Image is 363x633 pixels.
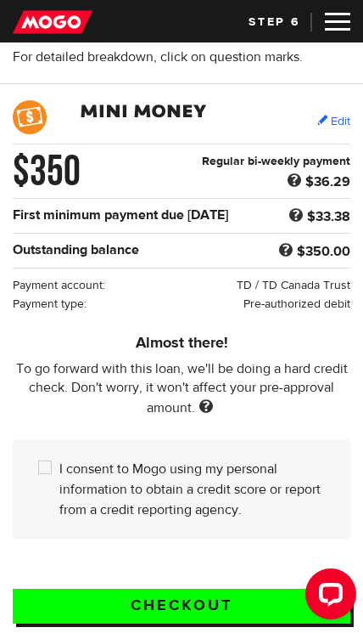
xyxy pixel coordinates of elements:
[13,334,350,353] h5: Almost there!
[13,589,350,624] input: Checkout
[297,243,350,260] b: $350.00
[13,151,116,189] h2: $350
[38,459,59,480] input: I consent to Mogo using my personal information to obtain a credit score or report from a credit ...
[243,297,350,312] span: Pre-authorized debit
[13,206,228,223] b: First minimum payment due [DATE]
[202,154,350,169] b: Regular bi-weekly payment
[13,241,139,258] b: Outstanding balance
[317,113,350,129] a: Edit
[305,173,350,190] b: $36.29
[13,278,105,293] span: Payment account:
[239,13,312,31] div: STEP 6
[307,208,350,225] b: $33.38
[325,13,350,31] img: menu-8c7f6768b6b270324deb73bd2f515a8c.svg
[59,459,325,520] label: I consent to Mogo using my personal information to obtain a credit score or report from a credit ...
[16,360,348,416] span: To go forward with this loan, we'll be doing a hard credit check. Don't worry, it won't affect yo...
[13,48,350,66] p: For detailed breakdown, click on question marks.
[292,562,363,633] iframe: LiveChat chat widget
[13,9,92,35] img: mogo_logo-11ee424be714fa7cbb0f0f49df9e16ec.png
[237,278,350,293] span: TD / TD Canada Trust
[13,297,87,312] span: Payment type:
